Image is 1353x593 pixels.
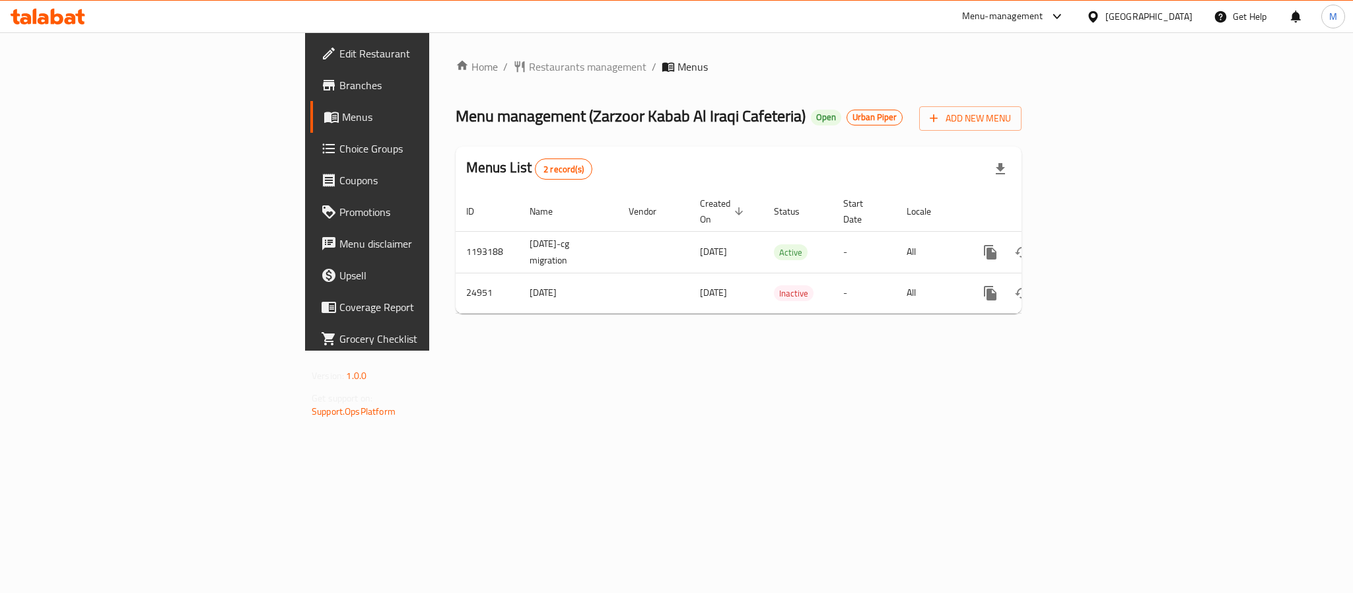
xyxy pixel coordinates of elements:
span: 1.0.0 [346,367,366,384]
div: Menu-management [962,9,1043,24]
a: Coverage Report [310,291,531,323]
a: Menus [310,101,531,133]
span: Menus [677,59,708,75]
span: Created On [700,195,747,227]
button: Add New Menu [919,106,1022,131]
a: Upsell [310,260,531,291]
div: Export file [985,153,1016,185]
a: Promotions [310,196,531,228]
button: Change Status [1006,236,1038,268]
a: Menu disclaimer [310,228,531,260]
td: [DATE] [519,273,618,313]
span: [DATE] [700,243,727,260]
td: - [833,231,896,273]
a: Edit Restaurant [310,38,531,69]
div: Total records count [535,158,592,180]
li: / [652,59,656,75]
td: [DATE]-cg migration [519,231,618,273]
span: Start Date [843,195,880,227]
span: Active [774,245,808,260]
button: more [975,277,1006,309]
a: Choice Groups [310,133,531,164]
span: [DATE] [700,284,727,301]
button: Change Status [1006,277,1038,309]
span: Grocery Checklist [339,331,520,347]
td: - [833,273,896,313]
span: Menu disclaimer [339,236,520,252]
span: Version: [312,367,344,384]
a: Support.OpsPlatform [312,403,396,420]
div: Active [774,244,808,260]
span: Choice Groups [339,141,520,157]
span: Add New Menu [930,110,1011,127]
span: Name [530,203,570,219]
div: Inactive [774,285,814,301]
div: [GEOGRAPHIC_DATA] [1105,9,1193,24]
span: Get support on: [312,390,372,407]
nav: breadcrumb [456,59,1022,75]
span: Edit Restaurant [339,46,520,61]
h2: Menus List [466,158,592,180]
span: Upsell [339,267,520,283]
span: Open [811,112,841,123]
a: Grocery Checklist [310,323,531,355]
span: Coupons [339,172,520,188]
table: enhanced table [456,192,1112,314]
span: M [1329,9,1337,24]
span: ID [466,203,491,219]
td: All [896,273,964,313]
span: Status [774,203,817,219]
span: Inactive [774,286,814,301]
span: Branches [339,77,520,93]
span: Vendor [629,203,674,219]
span: Restaurants management [529,59,646,75]
button: more [975,236,1006,268]
span: Coverage Report [339,299,520,315]
span: Urban Piper [847,112,902,123]
span: Menu management ( Zarzoor Kabab Al Iraqi Cafeteria ) [456,101,806,131]
div: Open [811,110,841,125]
span: Promotions [339,204,520,220]
a: Coupons [310,164,531,196]
td: All [896,231,964,273]
span: Menus [342,109,520,125]
a: Branches [310,69,531,101]
span: 2 record(s) [536,163,592,176]
a: Restaurants management [513,59,646,75]
th: Actions [964,192,1112,232]
span: Locale [907,203,948,219]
